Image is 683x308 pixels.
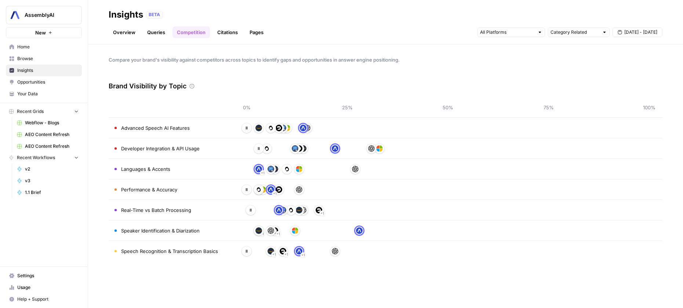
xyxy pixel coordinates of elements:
[14,129,82,140] a: AEO Content Refresh
[276,230,280,238] span: + 1
[213,26,242,38] a: Citations
[6,76,82,88] a: Opportunities
[17,154,55,161] span: Recent Workflows
[121,186,177,193] span: Performance & Accuracy
[17,91,79,97] span: Your Data
[284,251,288,258] span: + 1
[6,152,82,163] button: Recent Workflows
[6,41,82,53] a: Home
[6,53,82,65] a: Browse
[268,186,274,193] img: ignhbrxz14c4284h0w2j1irtrgkv
[441,104,455,111] span: 50%
[268,227,274,234] img: 5xpccxype1cywfuoa934uv7cahnr
[255,186,262,193] img: 0okyxmupk1pl4h1o5xmvl82snl9r
[276,125,282,131] img: p01h11e1xl50jjsmmbrnhiqver4p
[272,251,276,258] span: + 1
[368,145,375,152] img: 5xpccxype1cywfuoa934uv7cahnr
[25,120,79,126] span: Webflow - Blogs
[332,248,338,254] img: 5xpccxype1cywfuoa934uv7cahnr
[6,88,82,100] a: Your Data
[332,145,338,152] img: ignhbrxz14c4284h0w2j1irtrgkv
[245,26,268,38] a: Pages
[340,104,355,111] span: 25%
[356,227,363,234] img: ignhbrxz14c4284h0w2j1irtrgkv
[14,187,82,198] a: 1.1 Brief
[300,125,306,131] img: ignhbrxz14c4284h0w2j1irtrgkv
[255,145,262,152] img: e1m0zq914hxlgf9nt2ekz88cfx7i
[243,248,250,254] img: e1m0zq914hxlgf9nt2ekz88cfx7i
[146,11,163,18] div: BETA
[121,206,191,214] span: Real-Time vs Batch Processing
[261,169,265,177] span: + 1
[8,8,22,22] img: AssemblyAI Logo
[25,11,69,19] span: AssemblyAI
[17,108,44,115] span: Recent Grids
[255,227,262,234] img: 92hpos67amlkrkl05ft7tmfktqu4
[6,293,82,305] button: Help + Support
[109,9,143,21] div: Insights
[6,27,82,38] button: New
[6,106,82,117] button: Recent Grids
[17,55,79,62] span: Browse
[301,252,305,259] span: + 1
[14,117,82,129] a: Webflow - Blogs
[25,131,79,138] span: AEO Content Refresh
[296,207,302,213] img: 92hpos67amlkrkl05ft7tmfktqu4
[296,166,302,172] img: mhe4vjtujq36h53t2unqbj0cd217
[273,190,277,197] span: + 1
[6,270,82,282] a: Settings
[268,166,274,172] img: 30ohngqsev2ncapwg458iuk6ib0l
[352,166,359,172] img: 5xpccxype1cywfuoa934uv7cahnr
[6,282,82,293] a: Usage
[292,227,298,234] img: mhe4vjtujq36h53t2unqbj0cd217
[239,104,254,111] span: 0%
[243,125,250,131] img: e1m0zq914hxlgf9nt2ekz88cfx7i
[17,272,79,279] span: Settings
[642,104,657,111] span: 100%
[276,186,282,193] img: p01h11e1xl50jjsmmbrnhiqver4p
[613,27,662,37] button: [DATE] - [DATE]
[296,186,302,193] img: 5xpccxype1cywfuoa934uv7cahnr
[255,125,262,131] img: 92hpos67amlkrkl05ft7tmfktqu4
[541,104,556,111] span: 75%
[25,189,79,196] span: 1.1 Brief
[6,6,82,24] button: Workspace: AssemblyAI
[35,29,46,36] span: New
[121,247,218,255] span: Speech Recognition & Transcription Basics
[14,140,82,152] a: AEO Content Refresh
[480,29,534,36] input: All Platforms
[17,67,79,74] span: Insights
[25,143,79,150] span: AEO Content Refresh
[6,65,82,76] a: Insights
[276,207,282,213] img: ignhbrxz14c4284h0w2j1irtrgkv
[121,227,200,234] span: Speaker Identification & Diarization
[296,248,302,254] img: ignhbrxz14c4284h0w2j1irtrgkv
[109,26,140,38] a: Overview
[25,177,79,184] span: v3
[121,124,190,132] span: Advanced Speech AI Features
[551,29,599,36] input: Category Related
[14,163,82,175] a: v2
[316,207,322,213] img: p01h11e1xl50jjsmmbrnhiqver4p
[280,248,286,254] img: p01h11e1xl50jjsmmbrnhiqver4p
[288,207,294,213] img: 0okyxmupk1pl4h1o5xmvl82snl9r
[268,248,274,254] img: 92hpos67amlkrkl05ft7tmfktqu4
[624,29,657,36] span: [DATE] - [DATE]
[268,125,274,131] img: 0okyxmupk1pl4h1o5xmvl82snl9r
[17,284,79,291] span: Usage
[14,175,82,187] a: v3
[121,165,170,173] span: Languages & Accents
[17,79,79,85] span: Opportunities
[264,145,270,152] img: 0okyxmupk1pl4h1o5xmvl82snl9r
[284,166,290,172] img: 0okyxmupk1pl4h1o5xmvl82snl9r
[17,296,79,302] span: Help + Support
[109,81,186,91] h3: Brand Visibility by Topic
[376,145,383,152] img: mhe4vjtujq36h53t2unqbj0cd217
[247,207,254,213] img: e1m0zq914hxlgf9nt2ekz88cfx7i
[255,166,262,172] img: ignhbrxz14c4284h0w2j1irtrgkv
[143,26,170,38] a: Queries
[292,145,298,152] img: 30ohngqsev2ncapwg458iuk6ib0l
[17,44,79,50] span: Home
[243,186,250,193] img: e1m0zq914hxlgf9nt2ekz88cfx7i
[109,56,662,63] span: Compare your brand's visibility against competitors across topics to identify gaps and opportunit...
